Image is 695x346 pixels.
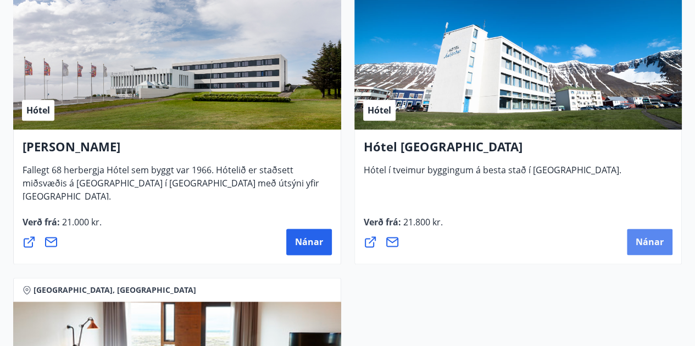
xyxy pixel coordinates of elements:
button: Nánar [627,229,672,255]
span: [GEOGRAPHIC_DATA], [GEOGRAPHIC_DATA] [34,285,196,296]
span: Hótel í tveimur byggingum á besta stað í [GEOGRAPHIC_DATA]. [364,164,621,185]
button: Nánar [286,229,332,255]
span: Verð frá : [364,216,443,237]
span: Verð frá : [23,216,102,237]
span: 21.000 kr. [60,216,102,228]
h4: Hótel [GEOGRAPHIC_DATA] [364,138,673,163]
span: Hótel [368,104,391,116]
span: 21.800 kr. [401,216,443,228]
span: Hótel [26,104,50,116]
h4: [PERSON_NAME] [23,138,332,163]
span: Fallegt 68 herbergja Hótel sem byggt var 1966. Hótelið er staðsett miðsvæðis á [GEOGRAPHIC_DATA] ... [23,164,319,211]
span: Nánar [295,236,323,248]
span: Nánar [636,236,664,248]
